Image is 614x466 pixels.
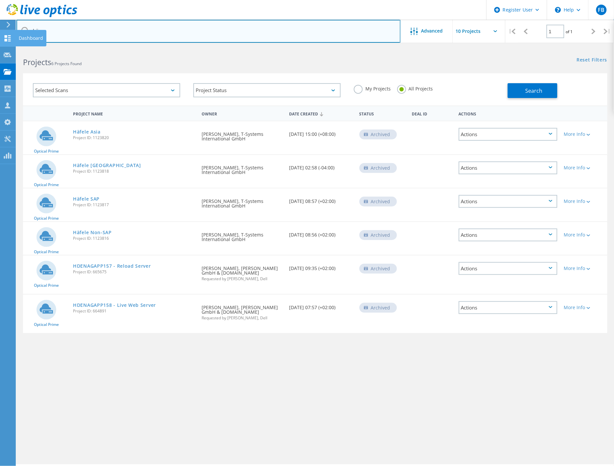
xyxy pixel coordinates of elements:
[566,29,573,35] span: of 1
[564,199,604,204] div: More Info
[397,85,433,91] label: All Projects
[601,20,614,43] div: |
[70,107,198,119] div: Project Name
[73,230,112,235] a: Häfele Non-SAP
[359,303,397,313] div: Archived
[7,14,77,18] a: Live Optics Dashboard
[564,305,604,310] div: More Info
[198,222,286,248] div: [PERSON_NAME], T-Systems International GmbH
[421,29,443,33] span: Advanced
[34,250,59,254] span: Optical Prime
[286,107,356,120] div: Date Created
[455,107,561,119] div: Actions
[459,229,557,241] div: Actions
[33,83,180,97] div: Selected Scans
[459,128,557,141] div: Actions
[459,262,557,275] div: Actions
[359,163,397,173] div: Archived
[73,163,141,168] a: Häfele [GEOGRAPHIC_DATA]
[286,256,356,277] div: [DATE] 09:35 (+02:00)
[198,256,286,287] div: [PERSON_NAME], [PERSON_NAME] GmbH & [DOMAIN_NAME]
[23,57,51,67] b: Projects
[73,236,195,240] span: Project ID: 1123816
[73,270,195,274] span: Project ID: 665675
[73,136,195,140] span: Project ID: 1123820
[564,233,604,237] div: More Info
[198,188,286,215] div: [PERSON_NAME], T-Systems International GmbH
[598,7,604,12] span: FB
[193,83,341,97] div: Project Status
[555,7,561,13] svg: \n
[19,36,43,40] div: Dashboard
[34,323,59,327] span: Optical Prime
[459,195,557,208] div: Actions
[34,216,59,220] span: Optical Prime
[526,87,543,94] span: Search
[16,20,401,43] input: Search projects by name, owner, ID, company, etc
[505,20,519,43] div: |
[73,203,195,207] span: Project ID: 1123817
[356,107,409,119] div: Status
[564,266,604,271] div: More Info
[577,58,607,63] a: Reset Filters
[359,197,397,207] div: Archived
[73,264,151,268] a: HDENAGAPP157 - Reload Server
[508,83,557,98] button: Search
[198,121,286,148] div: [PERSON_NAME], T-Systems International GmbH
[73,309,195,313] span: Project ID: 664891
[564,165,604,170] div: More Info
[198,155,286,181] div: [PERSON_NAME], T-Systems International GmbH
[34,183,59,187] span: Optical Prime
[51,61,82,66] span: 6 Projects Found
[34,149,59,153] span: Optical Prime
[198,107,286,119] div: Owner
[34,283,59,287] span: Optical Prime
[286,155,356,177] div: [DATE] 02:58 (-04:00)
[202,316,283,320] span: Requested by [PERSON_NAME], Dell
[359,230,397,240] div: Archived
[286,295,356,316] div: [DATE] 07:57 (+02:00)
[73,303,156,307] a: HDENAGAPP158 - Live Web Server
[564,132,604,136] div: More Info
[459,161,557,174] div: Actions
[286,222,356,244] div: [DATE] 08:56 (+02:00)
[73,169,195,173] span: Project ID: 1123818
[286,121,356,143] div: [DATE] 15:00 (+08:00)
[202,277,283,281] span: Requested by [PERSON_NAME], Dell
[354,85,391,91] label: My Projects
[198,295,286,327] div: [PERSON_NAME], [PERSON_NAME] GmbH & [DOMAIN_NAME]
[73,130,101,134] a: Häfele Asia
[409,107,455,119] div: Deal Id
[359,130,397,139] div: Archived
[459,301,557,314] div: Actions
[359,264,397,274] div: Archived
[286,188,356,210] div: [DATE] 08:57 (+02:00)
[73,197,100,201] a: Häfele SAP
